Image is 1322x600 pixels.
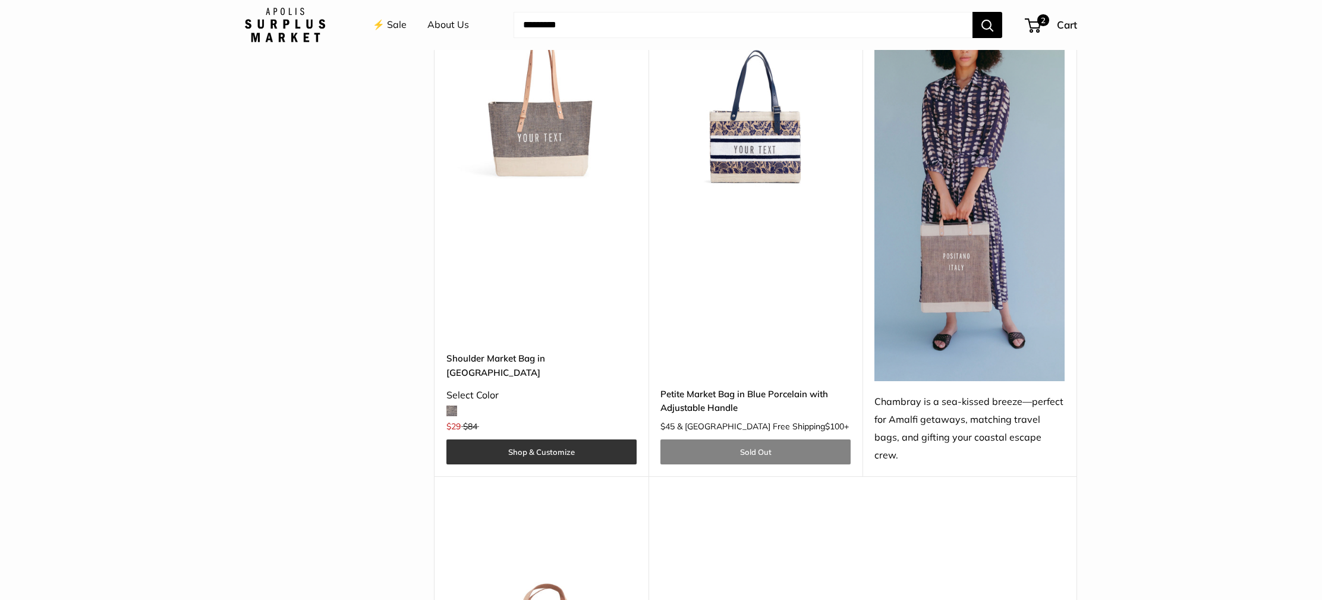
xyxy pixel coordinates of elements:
[1026,15,1077,34] a: 2 Cart
[677,422,849,431] span: & [GEOGRAPHIC_DATA] Free Shipping +
[660,4,851,194] img: description_Make it yours with custom printed text.
[446,439,637,464] a: Shop & Customize
[825,421,844,432] span: $100
[427,16,469,34] a: About Us
[373,16,407,34] a: ⚡️ Sale
[245,8,325,42] img: Apolis: Surplus Market
[514,12,972,38] input: Search...
[874,393,1065,464] div: Chambray is a sea-kissed breeze—perfect for Amalfi getaways, matching travel bags, and gifting yo...
[446,421,461,432] span: $29
[1037,14,1049,26] span: 2
[1057,18,1077,31] span: Cart
[660,4,851,194] a: description_Make it yours with custom printed text.description_Transform your everyday errands in...
[660,387,851,415] a: Petite Market Bag in Blue Porcelain with Adjustable Handle
[972,12,1002,38] button: Search
[446,4,637,194] a: description_Our first Chambray Shoulder Market Bagdescription_Adjustable soft leather handle
[660,439,851,464] a: Sold Out
[446,4,637,194] img: description_Our first Chambray Shoulder Market Bag
[874,4,1065,381] img: Chambray is a sea-kissed breeze—perfect for Amalfi getaways, matching travel bags, and gifting yo...
[660,421,675,432] span: $45
[446,387,637,404] div: Select Color
[446,351,637,379] a: Shoulder Market Bag in [GEOGRAPHIC_DATA]
[463,421,477,432] span: $84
